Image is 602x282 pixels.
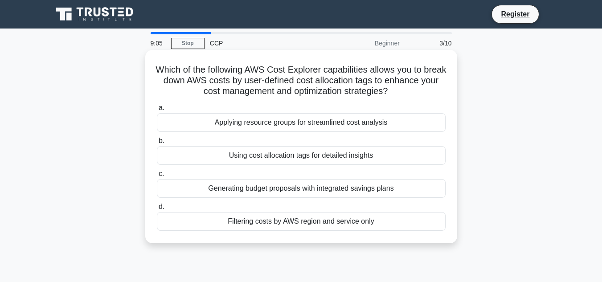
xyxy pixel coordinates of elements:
a: Register [496,8,535,20]
div: Generating budget proposals with integrated savings plans [157,179,446,198]
span: a. [159,104,164,111]
h5: Which of the following AWS Cost Explorer capabilities allows you to break down AWS costs by user-... [156,64,446,97]
div: CCP [205,34,327,52]
div: Beginner [327,34,405,52]
div: Applying resource groups for streamlined cost analysis [157,113,446,132]
div: 9:05 [145,34,171,52]
div: Using cost allocation tags for detailed insights [157,146,446,165]
span: b. [159,137,164,144]
span: c. [159,170,164,177]
div: 3/10 [405,34,457,52]
a: Stop [171,38,205,49]
span: d. [159,203,164,210]
div: Filtering costs by AWS region and service only [157,212,446,231]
